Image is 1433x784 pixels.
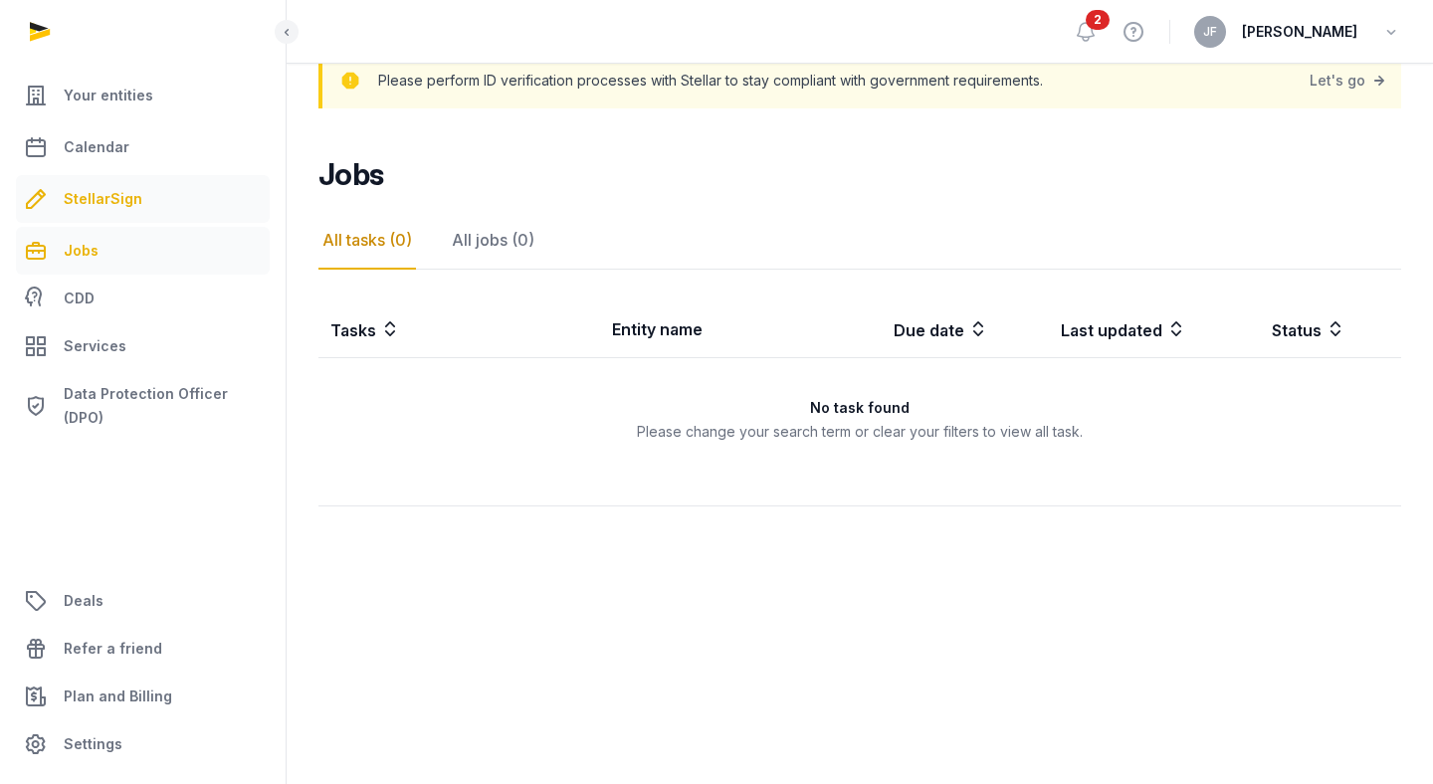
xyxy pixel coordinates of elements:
[1075,553,1433,784] iframe: Chat Widget
[64,637,162,661] span: Refer a friend
[16,175,270,223] a: StellarSign
[1194,16,1226,48] button: JF
[64,732,122,756] span: Settings
[448,212,538,270] div: All jobs (0)
[16,625,270,673] a: Refer a friend
[319,422,1400,442] p: Please change your search term or clear your filters to view all task.
[64,589,103,613] span: Deals
[16,72,270,119] a: Your entities
[1086,10,1110,30] span: 2
[64,239,99,263] span: Jobs
[319,398,1400,418] h3: No task found
[16,227,270,275] a: Jobs
[16,279,270,318] a: CDD
[1203,26,1217,38] span: JF
[16,374,270,438] a: Data Protection Officer (DPO)
[16,673,270,720] a: Plan and Billing
[64,84,153,107] span: Your entities
[1260,301,1398,358] th: Status
[1049,301,1260,358] th: Last updated
[1242,20,1357,44] span: [PERSON_NAME]
[318,156,1401,192] h2: Jobs
[64,135,129,159] span: Calendar
[378,67,1043,95] p: Please perform ID verification processes with Stellar to stay compliant with government requireme...
[318,301,600,358] th: Tasks
[64,334,126,358] span: Services
[64,685,172,708] span: Plan and Billing
[16,123,270,171] a: Calendar
[64,382,262,430] span: Data Protection Officer (DPO)
[64,287,95,310] span: CDD
[16,322,270,370] a: Services
[1310,67,1389,95] a: Let's go
[16,577,270,625] a: Deals
[600,301,882,358] th: Entity name
[318,212,416,270] div: All tasks (0)
[882,301,1049,358] th: Due date
[318,212,1401,270] nav: Tabs
[16,720,270,768] a: Settings
[64,187,142,211] span: StellarSign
